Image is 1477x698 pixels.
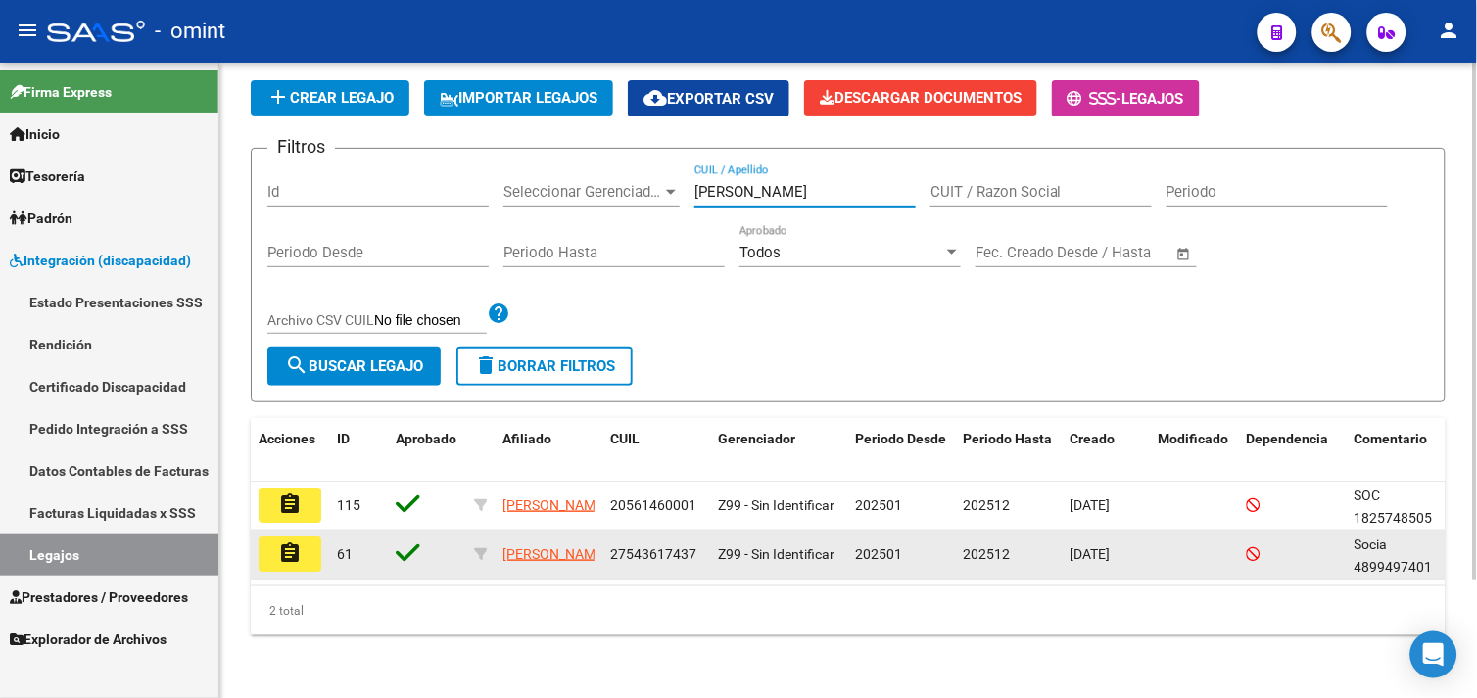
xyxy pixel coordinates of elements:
[847,418,955,483] datatable-header-cell: Periodo Desde
[266,89,394,107] span: Crear Legajo
[495,418,602,483] datatable-header-cell: Afiliado
[718,431,795,446] span: Gerenciador
[643,90,774,108] span: Exportar CSV
[456,347,633,386] button: Borrar Filtros
[976,244,1055,261] input: Fecha inicio
[1071,431,1116,446] span: Creado
[804,80,1037,116] button: Descargar Documentos
[1355,536,1433,575] span: Socia 4899497401
[1068,90,1122,108] span: -
[10,628,167,650] span: Explorador de Archivos
[718,546,834,562] span: Z99 - Sin Identificar
[267,347,441,386] button: Buscar Legajo
[963,431,1052,446] span: Periodo Hasta
[502,546,607,562] span: [PERSON_NAME]
[16,19,39,42] mat-icon: menu
[1063,418,1151,483] datatable-header-cell: Creado
[10,81,112,103] span: Firma Express
[739,244,781,261] span: Todos
[266,85,290,109] mat-icon: add
[487,302,510,325] mat-icon: help
[610,546,696,562] span: 27543617437
[474,357,615,375] span: Borrar Filtros
[855,497,902,513] span: 202501
[602,418,710,483] datatable-header-cell: CUIL
[329,418,388,483] datatable-header-cell: ID
[474,353,498,377] mat-icon: delete
[1159,431,1229,446] span: Modificado
[855,546,902,562] span: 202501
[1052,80,1200,116] button: -Legajos
[643,86,667,110] mat-icon: cloud_download
[855,431,946,446] span: Periodo Desde
[1410,631,1457,678] div: Open Intercom Messenger
[1355,431,1428,446] span: Comentario
[1173,243,1196,265] button: Open calendar
[155,10,225,53] span: - omint
[10,250,191,271] span: Integración (discapacidad)
[820,89,1022,107] span: Descargar Documentos
[388,418,466,483] datatable-header-cell: Aprobado
[963,546,1010,562] span: 202512
[440,89,597,107] span: IMPORTAR LEGAJOS
[718,497,834,513] span: Z99 - Sin Identificar
[955,418,1063,483] datatable-header-cell: Periodo Hasta
[1122,90,1184,108] span: Legajos
[502,431,551,446] span: Afiliado
[374,312,487,330] input: Archivo CSV CUIL
[628,80,789,116] button: Exportar CSV
[278,541,302,565] mat-icon: assignment
[1239,418,1347,483] datatable-header-cell: Dependencia
[396,431,456,446] span: Aprobado
[337,497,360,513] span: 115
[285,353,309,377] mat-icon: search
[502,497,607,513] span: [PERSON_NAME]
[337,546,353,562] span: 61
[610,431,640,446] span: CUIL
[285,357,423,375] span: Buscar Legajo
[251,80,409,116] button: Crear Legajo
[10,586,188,608] span: Prestadores / Proveedores
[259,431,315,446] span: Acciones
[1438,19,1461,42] mat-icon: person
[267,133,335,161] h3: Filtros
[424,80,613,116] button: IMPORTAR LEGAJOS
[1071,497,1111,513] span: [DATE]
[1355,488,1433,526] span: SOC 1825748505
[710,418,847,483] datatable-header-cell: Gerenciador
[1072,244,1167,261] input: Fecha fin
[10,165,85,187] span: Tesorería
[10,208,72,229] span: Padrón
[1071,546,1111,562] span: [DATE]
[1247,431,1329,446] span: Dependencia
[503,183,662,201] span: Seleccionar Gerenciador
[337,431,350,446] span: ID
[278,492,302,516] mat-icon: assignment
[1347,418,1464,483] datatable-header-cell: Comentario
[251,418,329,483] datatable-header-cell: Acciones
[10,123,60,145] span: Inicio
[251,586,1446,635] div: 2 total
[267,312,374,328] span: Archivo CSV CUIL
[963,497,1010,513] span: 202512
[1151,418,1239,483] datatable-header-cell: Modificado
[610,497,696,513] span: 20561460001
